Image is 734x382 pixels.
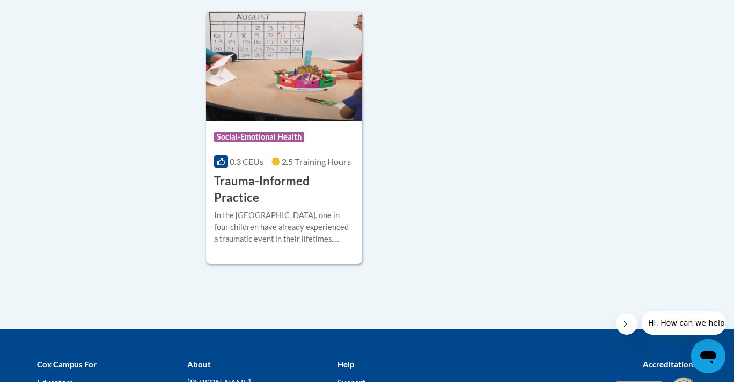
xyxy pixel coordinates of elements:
span: 2.5 Training Hours [282,156,351,167]
span: Hi. How can we help? [6,8,87,16]
b: Help [337,359,354,369]
h3: Trauma-Informed Practice [214,173,354,206]
span: 0.3 CEUs [230,156,263,167]
iframe: Button to launch messaging window [691,339,725,373]
iframe: Message from company [642,311,725,335]
iframe: Close message [616,313,637,335]
b: About [187,359,211,369]
b: Cox Campus For [37,359,97,369]
div: In the [GEOGRAPHIC_DATA], one in four children have already experienced a traumatic event in thei... [214,210,354,245]
b: Accreditations [643,359,697,369]
img: Course Logo [206,11,362,121]
a: Course LogoSocial-Emotional Health0.3 CEUs2.5 Training Hours Trauma-Informed PracticeIn the [GEOG... [206,11,362,264]
span: Social-Emotional Health [214,132,304,142]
